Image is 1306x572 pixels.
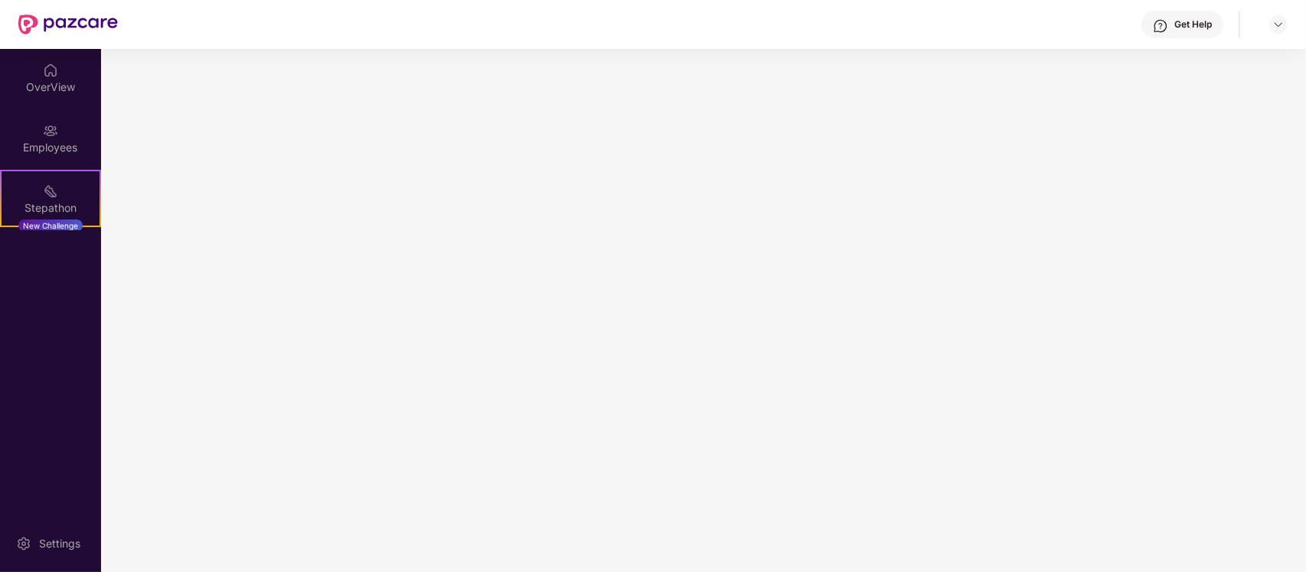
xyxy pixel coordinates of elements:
div: Stepathon [2,200,100,216]
div: New Challenge [18,219,83,232]
img: svg+xml;base64,PHN2ZyBpZD0iRW1wbG95ZWVzIiB4bWxucz0iaHR0cDovL3d3dy53My5vcmcvMjAwMC9zdmciIHdpZHRoPS... [43,123,58,138]
img: svg+xml;base64,PHN2ZyBpZD0iSG9tZSIgeG1sbnM9Imh0dHA6Ly93d3cudzMub3JnLzIwMDAvc3ZnIiB3aWR0aD0iMjAiIG... [43,63,58,78]
img: svg+xml;base64,PHN2ZyB4bWxucz0iaHR0cDovL3d3dy53My5vcmcvMjAwMC9zdmciIHdpZHRoPSIyMSIgaGVpZ2h0PSIyMC... [43,184,58,199]
img: svg+xml;base64,PHN2ZyBpZD0iSGVscC0zMngzMiIgeG1sbnM9Imh0dHA6Ly93d3cudzMub3JnLzIwMDAvc3ZnIiB3aWR0aD... [1153,18,1168,34]
img: svg+xml;base64,PHN2ZyBpZD0iU2V0dGluZy0yMHgyMCIgeG1sbnM9Imh0dHA6Ly93d3cudzMub3JnLzIwMDAvc3ZnIiB3aW... [16,536,31,551]
img: svg+xml;base64,PHN2ZyBpZD0iRHJvcGRvd24tMzJ4MzIiIHhtbG5zPSJodHRwOi8vd3d3LnczLm9yZy8yMDAwL3N2ZyIgd2... [1272,18,1285,31]
div: Settings [34,536,85,551]
img: New Pazcare Logo [18,15,118,34]
div: Get Help [1174,18,1212,31]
